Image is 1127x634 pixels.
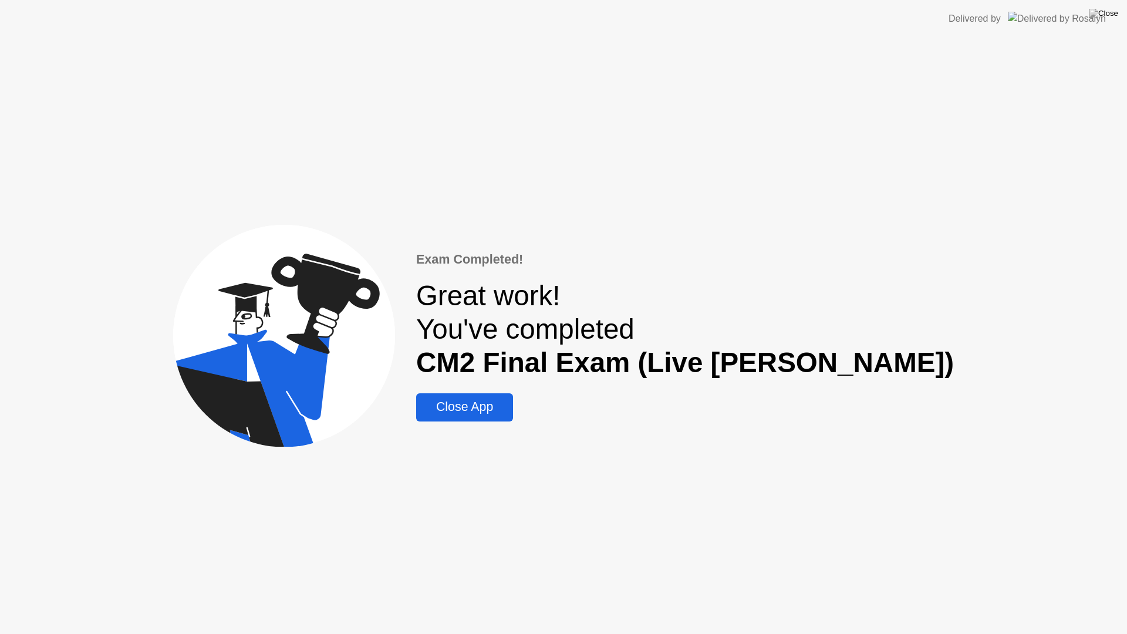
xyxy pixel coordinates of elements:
b: CM2 Final Exam (Live [PERSON_NAME]) [416,347,954,378]
div: Great work! You've completed [416,279,954,379]
img: Close [1089,9,1118,18]
div: Close App [420,400,509,414]
img: Delivered by Rosalyn [1008,12,1106,25]
div: Delivered by [949,12,1001,26]
button: Close App [416,393,513,421]
div: Exam Completed! [416,250,954,269]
